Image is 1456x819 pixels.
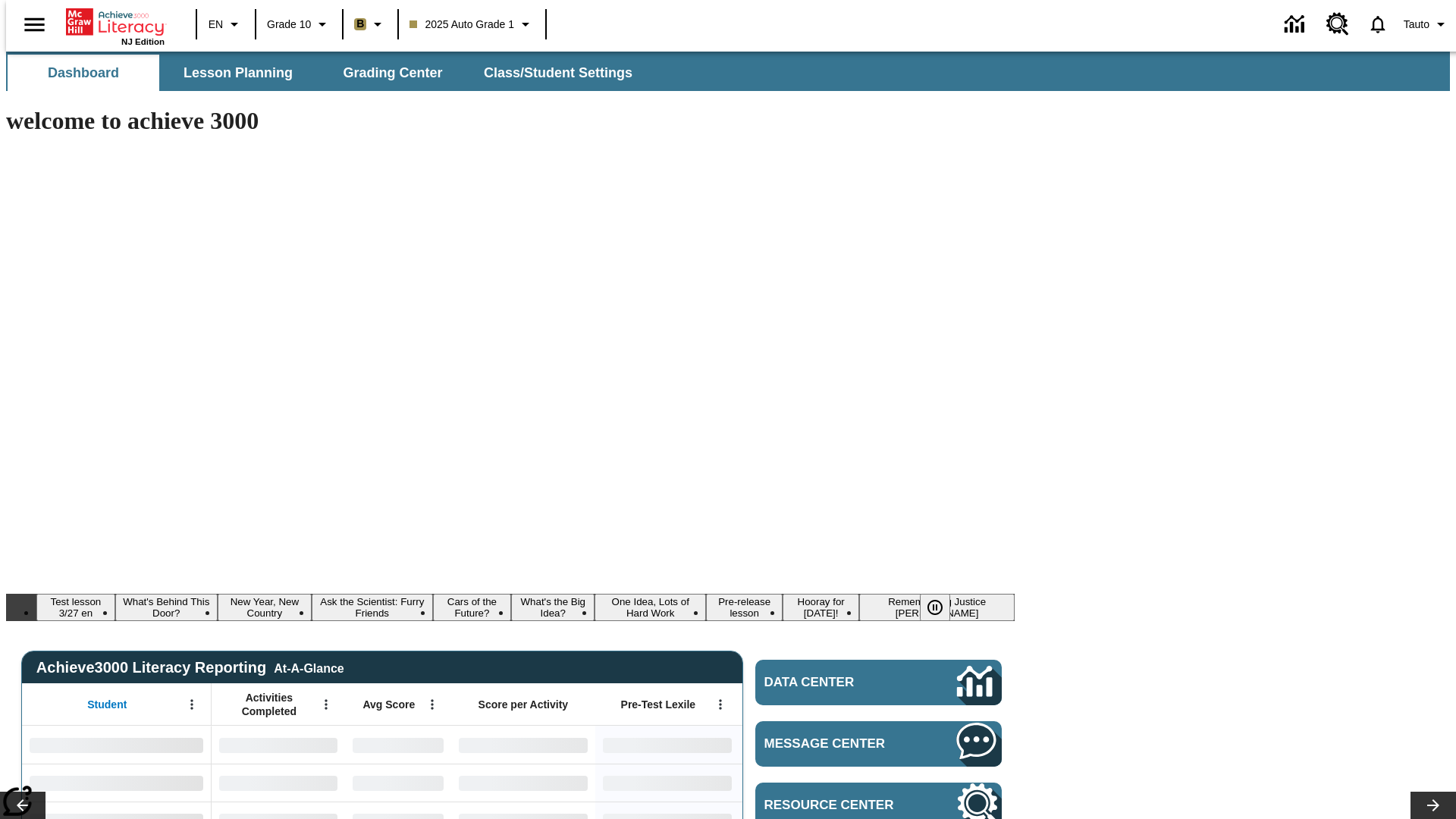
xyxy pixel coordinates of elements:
[421,693,444,716] button: Open Menu
[348,11,393,38] button: Boost Class color is light brown. Change class color
[511,594,595,621] button: Slide 6 What's the Big Idea?
[859,594,1015,621] button: Slide 10 Remembering Justice O'Connor
[755,660,1002,705] a: Data Center
[920,594,965,621] div: Pause
[920,594,950,621] button: Pause
[115,594,218,621] button: Slide 2 What's Behind This Door?
[180,693,203,716] button: Open Menu
[1317,4,1358,45] a: Resource Center, Will open in new tab
[484,64,632,82] span: Class/Student Settings
[433,594,512,621] button: Slide 5 Cars of the Future?
[312,594,433,621] button: Slide 4 Ask the Scientist: Furry Friends
[764,736,912,752] span: Message Center
[356,14,364,33] span: B
[409,17,514,33] span: 2025 Auto Grade 1
[66,5,165,46] div: Home
[1358,5,1398,44] a: Notifications
[345,764,451,802] div: No Data,
[1398,11,1456,38] button: Profile/Settings
[48,64,119,82] span: Dashboard
[403,11,541,38] button: Class: 2025 Auto Grade 1, Select your class
[267,17,311,33] span: Grade 10
[709,693,732,716] button: Open Menu
[343,64,442,82] span: Grading Center
[184,64,293,82] span: Lesson Planning
[1410,792,1456,819] button: Lesson carousel, Next
[274,659,344,676] div: At-A-Glance
[6,55,646,91] div: SubNavbar
[621,698,696,711] span: Pre-Test Lexile
[1276,4,1317,45] a: Data Center
[595,594,706,621] button: Slide 7 One Idea, Lots of Hard Work
[36,659,344,676] span: Achieve3000 Literacy Reporting
[764,798,912,813] span: Resource Center
[12,2,57,47] button: Open side menu
[706,594,783,621] button: Slide 8 Pre-release lesson
[317,55,469,91] button: Grading Center
[218,594,312,621] button: Slide 3 New Year, New Country
[87,698,127,711] span: Student
[212,726,345,764] div: No Data,
[36,594,115,621] button: Slide 1 Test lesson 3/27 en
[66,7,165,37] a: Home
[783,594,859,621] button: Slide 9 Hooray for Constitution Day!
[219,691,319,718] span: Activities Completed
[261,11,337,38] button: Grade: Grade 10, Select a grade
[6,107,1015,135] h1: welcome to achieve 3000
[345,726,451,764] div: No Data,
[362,698,415,711] span: Avg Score
[8,55,159,91] button: Dashboard
[202,11,250,38] button: Language: EN, Select a language
[209,17,223,33] span: EN
[212,764,345,802] div: No Data,
[755,721,1002,767] a: Message Center
[472,55,645,91] button: Class/Student Settings
[315,693,337,716] button: Open Menu
[6,52,1450,91] div: SubNavbar
[764,675,906,690] span: Data Center
[121,37,165,46] span: NJ Edition
[479,698,569,711] span: Score per Activity
[162,55,314,91] button: Lesson Planning
[1404,17,1429,33] span: Tauto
